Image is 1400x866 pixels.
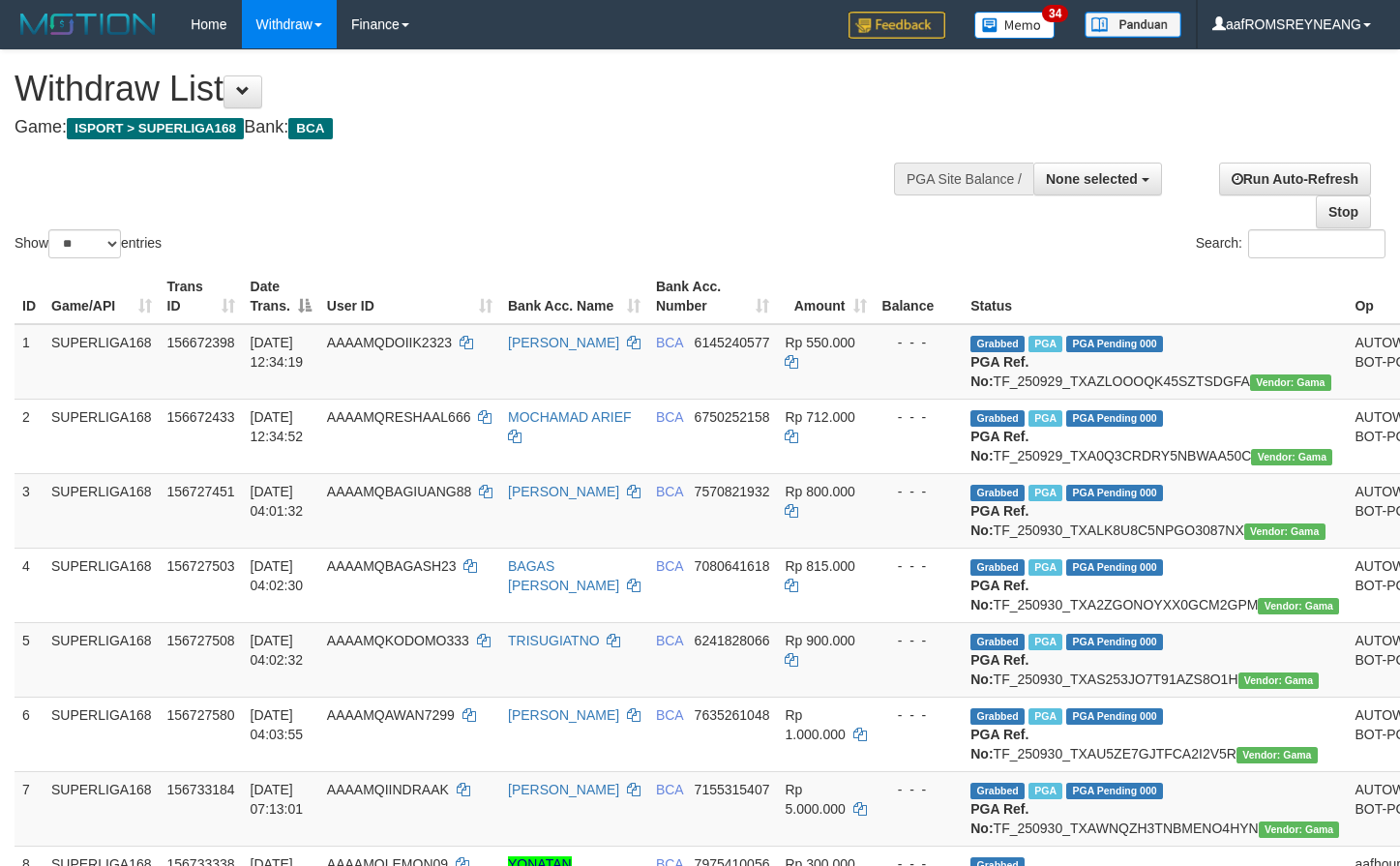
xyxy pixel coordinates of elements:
[15,70,914,108] h1: Withdraw List
[251,558,304,593] span: [DATE] 04:02:30
[695,707,770,723] span: Copy 7635261048 to clipboard
[44,473,160,548] td: SUPERLIGA168
[963,771,1347,846] td: TF_250930_TXAWNQZH3TNBMENO4HYN
[15,399,44,473] td: 2
[656,782,683,797] span: BCA
[167,782,235,797] span: 156733184
[1244,523,1326,540] span: Vendor URL: https://trx31.1velocity.biz
[894,163,1033,195] div: PGA Site Balance /
[1259,821,1340,838] span: Vendor URL: https://trx31.1velocity.biz
[508,707,619,723] a: [PERSON_NAME]
[327,409,471,425] span: AAAAMQRESHAAL666
[656,335,683,350] span: BCA
[963,324,1347,400] td: TF_250929_TXAZLOOOQK45SZTSDGFA
[1033,163,1162,195] button: None selected
[970,429,1028,463] b: PGA Ref. No:
[785,633,854,648] span: Rp 900.000
[508,558,619,593] a: BAGAS [PERSON_NAME]
[1219,163,1371,195] a: Run Auto-Refresh
[167,633,235,648] span: 156727508
[251,782,304,817] span: [DATE] 07:13:01
[327,707,455,723] span: AAAAMQAWAN7299
[785,782,845,817] span: Rp 5.000.000
[1042,5,1068,22] span: 34
[67,118,244,139] span: ISPORT > SUPERLIGA168
[1066,708,1163,725] span: PGA Pending
[875,269,964,324] th: Balance
[777,269,874,324] th: Amount: activate to sort column ascending
[882,631,956,650] div: - - -
[695,335,770,350] span: Copy 6145240577 to clipboard
[882,780,956,799] div: - - -
[970,559,1025,576] span: Grabbed
[1028,485,1062,501] span: Marked by aafchoeunmanni
[656,633,683,648] span: BCA
[44,697,160,771] td: SUPERLIGA168
[508,484,619,499] a: [PERSON_NAME]
[327,782,449,797] span: AAAAMQIINDRAAK
[970,503,1028,538] b: PGA Ref. No:
[319,269,500,324] th: User ID: activate to sort column ascending
[1028,708,1062,725] span: Marked by aafchoeunmanni
[970,634,1025,650] span: Grabbed
[167,484,235,499] span: 156727451
[963,269,1347,324] th: Status
[882,333,956,352] div: - - -
[1066,410,1163,427] span: PGA Pending
[15,324,44,400] td: 1
[970,336,1025,352] span: Grabbed
[1028,559,1062,576] span: Marked by aafchoeunmanni
[44,324,160,400] td: SUPERLIGA168
[785,484,854,499] span: Rp 800.000
[167,409,235,425] span: 156672433
[1028,783,1062,799] span: Marked by aafchoeunmanni
[963,622,1347,697] td: TF_250930_TXAS253JO7T91AZS8O1H
[656,707,683,723] span: BCA
[1066,336,1163,352] span: PGA Pending
[251,335,304,370] span: [DATE] 12:34:19
[15,229,162,258] label: Show entries
[15,10,162,39] img: MOTION_logo.png
[288,118,332,139] span: BCA
[1258,598,1339,614] span: Vendor URL: https://trx31.1velocity.biz
[1196,229,1385,258] label: Search:
[500,269,648,324] th: Bank Acc. Name: activate to sort column ascending
[15,473,44,548] td: 3
[970,783,1025,799] span: Grabbed
[508,335,619,350] a: [PERSON_NAME]
[44,771,160,846] td: SUPERLIGA168
[1248,229,1385,258] input: Search:
[656,409,683,425] span: BCA
[167,707,235,723] span: 156727580
[508,782,619,797] a: [PERSON_NAME]
[974,12,1056,39] img: Button%20Memo.svg
[970,485,1025,501] span: Grabbed
[882,482,956,501] div: - - -
[882,705,956,725] div: - - -
[44,622,160,697] td: SUPERLIGA168
[251,484,304,519] span: [DATE] 04:01:32
[849,12,945,39] img: Feedback.jpg
[785,335,854,350] span: Rp 550.000
[1251,449,1332,465] span: Vendor URL: https://trx31.1velocity.biz
[167,558,235,574] span: 156727503
[695,633,770,648] span: Copy 6241828066 to clipboard
[44,548,160,622] td: SUPERLIGA168
[1250,374,1331,391] span: Vendor URL: https://trx31.1velocity.biz
[44,399,160,473] td: SUPERLIGA168
[970,354,1028,389] b: PGA Ref. No:
[15,622,44,697] td: 5
[970,410,1025,427] span: Grabbed
[1085,12,1181,38] img: panduan.png
[970,727,1028,761] b: PGA Ref. No:
[656,558,683,574] span: BCA
[1066,783,1163,799] span: PGA Pending
[970,652,1028,687] b: PGA Ref. No:
[15,118,914,137] h4: Game: Bank:
[648,269,778,324] th: Bank Acc. Number: activate to sort column ascending
[970,578,1028,612] b: PGA Ref. No:
[695,409,770,425] span: Copy 6750252158 to clipboard
[44,269,160,324] th: Game/API: activate to sort column ascending
[963,548,1347,622] td: TF_250930_TXA2ZGONOYXX0GCM2GPM
[1028,336,1062,352] span: Marked by aafsoycanthlai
